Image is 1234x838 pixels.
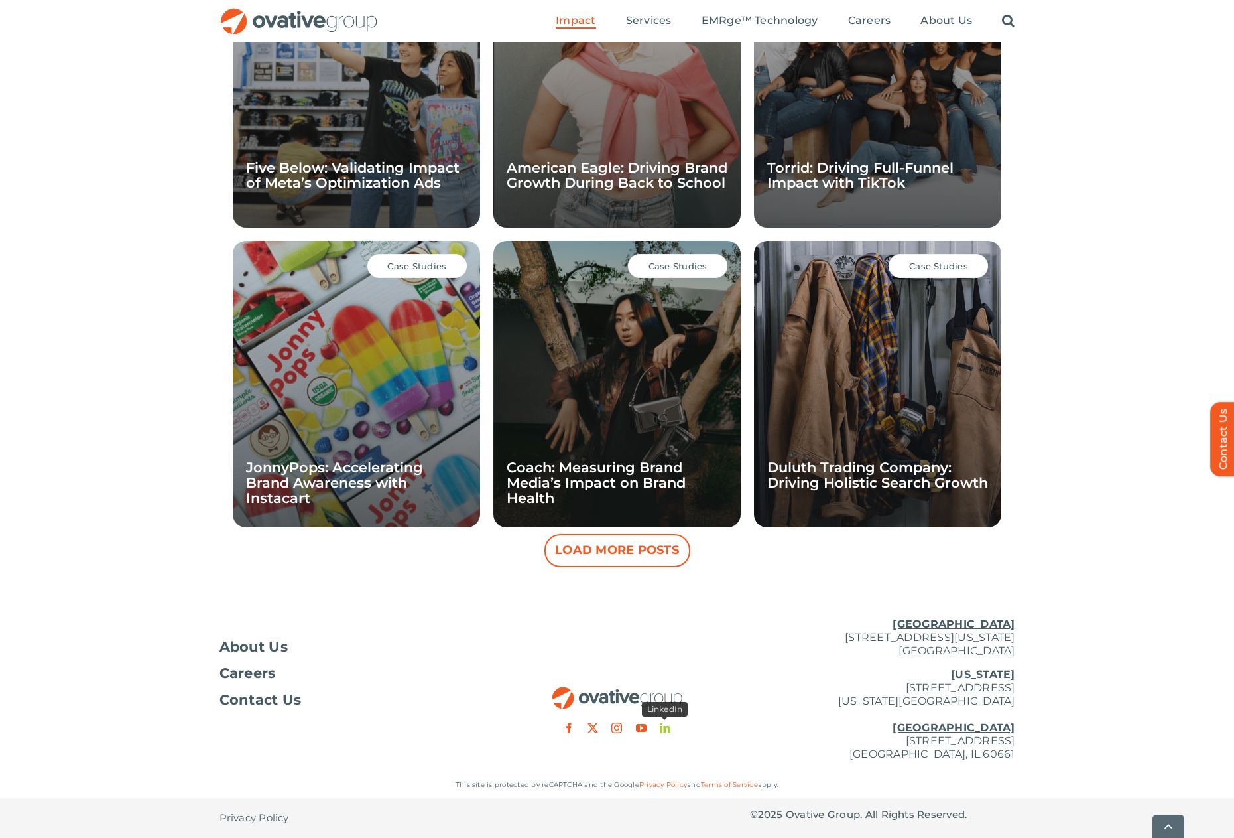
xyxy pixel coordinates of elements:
span: Careers [219,667,276,680]
a: facebook [564,723,574,733]
a: Five Below: Validating Impact of Meta’s Optimization Ads [246,159,460,191]
u: [GEOGRAPHIC_DATA] [893,721,1015,734]
span: Privacy Policy [219,811,289,825]
u: [GEOGRAPHIC_DATA] [893,618,1015,630]
span: Services [626,14,672,27]
a: Coach: Measuring Brand Media’s Impact on Brand Health [507,459,686,506]
a: youtube [636,723,647,733]
a: EMRge™ Technology [702,14,818,29]
a: Torrid: Driving Full-Funnel Impact with TikTok [767,159,954,191]
span: About Us [920,14,972,27]
span: Impact [556,14,595,27]
a: Contact Us [219,693,485,707]
button: Load More Posts [544,534,690,567]
a: JonnyPops: Accelerating Brand Awareness with Instacart [246,459,423,506]
a: Terms of Service [701,780,758,789]
a: Search [1002,14,1015,29]
span: Careers [848,14,891,27]
a: instagram [611,723,622,733]
nav: Footer - Privacy Policy [219,798,485,838]
a: Impact [556,14,595,29]
a: Careers [219,667,485,680]
a: Privacy Policy [219,798,289,838]
div: LinkedIn [642,702,688,717]
nav: Footer Menu [219,640,485,707]
a: About Us [920,14,972,29]
p: © Ovative Group. All Rights Reserved. [750,808,1015,821]
a: Services [626,14,672,29]
a: Duluth Trading Company: Driving Holistic Search Growth [767,459,988,491]
u: [US_STATE] [951,668,1015,681]
p: [STREET_ADDRESS] [US_STATE][GEOGRAPHIC_DATA] [STREET_ADDRESS] [GEOGRAPHIC_DATA], IL 60661 [750,668,1015,761]
span: 2025 [758,808,783,821]
span: About Us [219,640,288,654]
p: [STREET_ADDRESS][US_STATE] [GEOGRAPHIC_DATA] [750,618,1015,658]
a: twitter [587,723,598,733]
a: linkedin [660,723,670,733]
a: OG_Full_horizontal_RGB [551,685,684,698]
a: Privacy Policy [639,780,687,789]
a: Careers [848,14,891,29]
p: This site is protected by reCAPTCHA and the Google and apply. [219,778,1015,792]
a: OG_Full_horizontal_RGB [219,7,379,19]
span: Contact Us [219,693,302,707]
a: American Eagle: Driving Brand Growth During Back to School [507,159,727,191]
a: About Us [219,640,485,654]
span: EMRge™ Technology [702,14,818,27]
